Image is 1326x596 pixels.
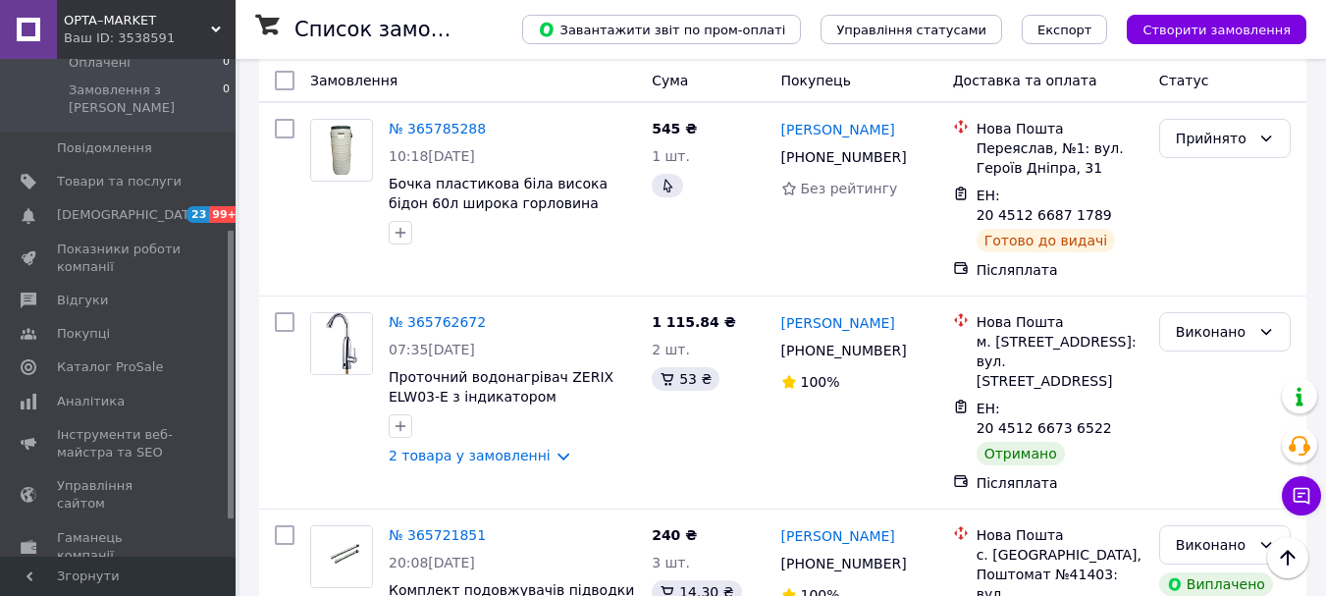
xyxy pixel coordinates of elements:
a: Створити замовлення [1107,21,1306,36]
div: Переяслав, №1: вул. Героїв Дніпра, 31 [977,138,1143,178]
span: 2 шт. [652,342,690,357]
a: № 365762672 [389,314,486,330]
div: [PHONE_NUMBER] [777,337,911,364]
button: Експорт [1022,15,1108,44]
span: [DEMOGRAPHIC_DATA] [57,206,202,224]
div: Виплачено [1159,572,1273,596]
button: Управління статусами [821,15,1002,44]
span: Доставка та оплата [953,73,1097,88]
span: 0 [223,81,230,117]
div: Ваш ID: 3538591 [64,29,236,47]
a: [PERSON_NAME] [781,313,895,333]
span: Каталог ProSale [57,358,163,376]
span: Відгуки [57,292,108,309]
a: Фото товару [310,525,373,588]
span: Статус [1159,73,1209,88]
span: 07:35[DATE] [389,342,475,357]
div: Нова Пошта [977,119,1143,138]
div: Готово до видачі [977,229,1116,252]
a: [PERSON_NAME] [781,526,895,546]
span: Замовлення з [PERSON_NAME] [69,81,223,117]
span: Завантажити звіт по пром-оплаті [538,21,785,38]
span: Товари та послуги [57,173,182,190]
span: Повідомлення [57,139,152,157]
div: Нова Пошта [977,312,1143,332]
button: Створити замовлення [1127,15,1306,44]
div: Прийнято [1176,128,1250,149]
div: Післяплата [977,260,1143,280]
span: Експорт [1037,23,1092,37]
div: 53 ₴ [652,367,719,391]
span: Замовлення [310,73,398,88]
img: Фото товару [311,526,372,587]
h1: Список замовлень [294,18,494,41]
a: 2 товара у замовленні [389,448,551,463]
div: [PHONE_NUMBER] [777,550,911,577]
span: Покупці [57,325,110,343]
span: ЕН: 20 4512 6687 1789 [977,188,1112,223]
span: 3 шт. [652,555,690,570]
span: 23 [186,206,209,223]
a: [PERSON_NAME] [781,120,895,139]
span: Без рейтингу [801,181,898,196]
a: Проточний водонагрівач ZERIX ELW03-E з індикатором температури, потужність 3,6 кВт (ZX0449) [389,369,631,444]
div: Нова Пошта [977,525,1143,545]
img: Фото товару [311,126,372,175]
span: Показники роботи компанії [57,241,182,276]
div: [PHONE_NUMBER] [777,143,911,171]
span: Створити замовлення [1142,23,1291,37]
span: 1 шт. [652,148,690,164]
span: Покупець [781,73,851,88]
a: № 365721851 [389,527,486,543]
span: 0 [223,54,230,72]
div: Виконано [1176,534,1250,556]
a: Фото товару [310,119,373,182]
span: 1 115.84 ₴ [652,314,736,330]
button: Завантажити звіт по пром-оплаті [522,15,801,44]
div: Виконано [1176,321,1250,343]
span: 240 ₴ [652,527,697,543]
span: Cума [652,73,688,88]
span: 20:08[DATE] [389,555,475,570]
span: OPTA–MARKET [64,12,211,29]
span: 100% [801,374,840,390]
div: Отримано [977,442,1065,465]
button: Наверх [1267,537,1308,578]
span: Оплачені [69,54,131,72]
span: 99+ [209,206,241,223]
span: Управління статусами [836,23,986,37]
span: 545 ₴ [652,121,697,136]
div: Післяплата [977,473,1143,493]
span: Управління сайтом [57,477,182,513]
span: 10:18[DATE] [389,148,475,164]
div: м. [STREET_ADDRESS]: вул. [STREET_ADDRESS] [977,332,1143,391]
span: ЕН: 20 4512 6673 6522 [977,401,1112,436]
button: Чат з покупцем [1282,476,1321,515]
span: Гаманець компанії [57,529,182,565]
span: Аналітика [57,393,125,410]
a: № 365785288 [389,121,486,136]
a: Фото товару [310,312,373,375]
span: Інструменти веб-майстра та SEO [57,426,182,461]
img: Фото товару [311,313,372,374]
a: Бочка пластикова біла висока бідон 60л широка горловина ємність для води, діаметр 33 см [389,176,623,231]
